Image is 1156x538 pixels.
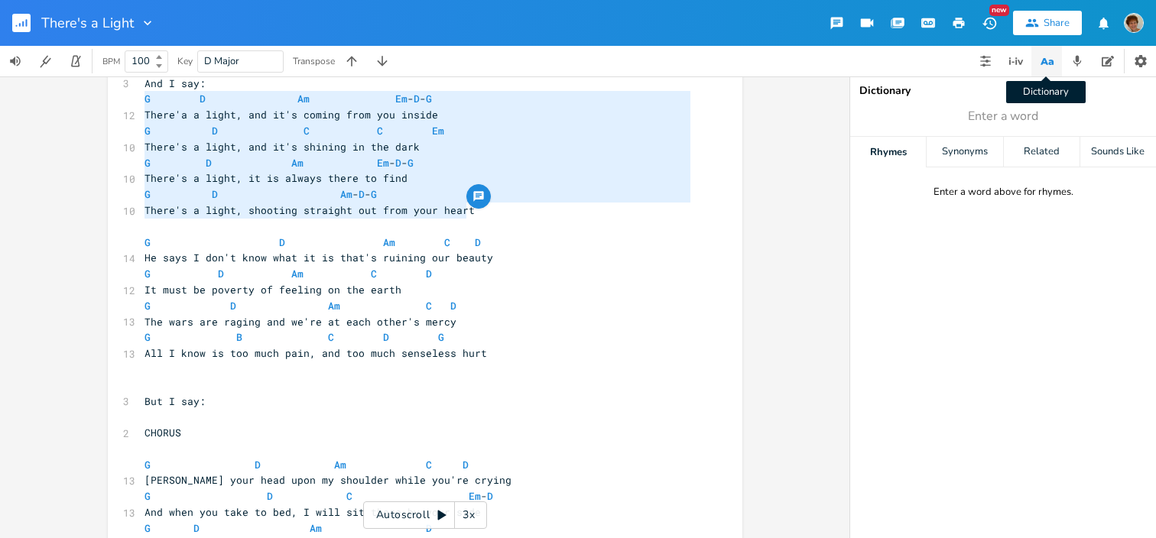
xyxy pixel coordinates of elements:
div: New [989,5,1009,16]
span: C [304,124,310,138]
span: - [144,489,493,503]
span: D Major [204,54,239,68]
span: C [426,299,432,313]
span: G [408,156,414,170]
div: Rhymes [850,137,926,167]
span: G [438,330,444,344]
div: Autoscroll [363,501,487,529]
span: D [200,92,206,105]
span: D [426,267,432,280]
div: Dictionary [859,86,1147,96]
span: B [236,330,242,344]
span: - - [144,187,377,201]
span: G [144,235,151,249]
span: D [212,187,218,201]
span: D [255,458,261,472]
span: And when you take to bed, I will sit there by your side [144,505,481,519]
span: D [487,489,493,503]
span: G [144,330,151,344]
span: D [383,330,389,344]
div: Sounds Like [1080,137,1156,167]
span: D [395,156,401,170]
span: D [193,521,200,535]
span: D [212,124,218,138]
div: Share [1044,16,1070,30]
span: D [426,521,432,535]
div: Synonyms [927,137,1002,167]
span: D [450,299,456,313]
span: Em [377,156,389,170]
span: Am [328,299,340,313]
span: But I say: [144,394,206,408]
span: Em [432,124,444,138]
div: Enter a word above for rhymes. [934,186,1073,199]
span: C [377,124,383,138]
span: - - [144,92,432,105]
span: Am [310,521,322,535]
span: Am [291,156,304,170]
span: C [444,235,450,249]
div: Related [1004,137,1080,167]
span: There's a light, and it's shining in the dark [144,140,420,154]
span: D [414,92,420,105]
span: G [144,299,151,313]
span: [PERSON_NAME] your head upon my shoulder while you're crying [144,473,511,487]
span: The wars are raging and we're at each other's mercy [144,315,456,329]
span: Em [395,92,408,105]
span: And I say: [144,76,206,90]
span: He says I don't know what it is that's ruining our beauty [144,251,493,264]
span: There's a Light [41,16,134,30]
span: D [206,156,212,170]
span: It must be poverty of feeling on the earth [144,283,401,297]
span: Am [334,458,346,472]
span: G [144,267,151,280]
span: There's a light, it is always there to find [144,171,408,185]
span: D [475,235,481,249]
span: D [279,235,285,249]
span: D [230,299,236,313]
img: scohenmusic [1124,13,1144,33]
span: There's a light, shooting straight out from your heart [144,203,475,217]
div: BPM [102,57,120,66]
span: All I know is too much pain, and too much senseless hurt [144,346,487,360]
span: There'a a light, and it's coming from you inside [144,108,438,122]
span: G [426,92,432,105]
div: 3x [455,501,482,529]
div: Key [177,57,193,66]
span: Am [383,235,395,249]
button: New [974,9,1005,37]
span: C [328,330,334,344]
span: G [144,187,151,201]
span: G [144,124,151,138]
button: Share [1013,11,1082,35]
span: CHORUS [144,426,181,439]
span: C [426,458,432,472]
span: G [144,458,151,472]
span: G [144,156,151,170]
span: C [371,267,377,280]
span: D [218,267,224,280]
span: G [144,92,151,105]
span: Am [297,92,310,105]
span: G [144,489,151,503]
span: D [359,187,365,201]
span: Am [340,187,352,201]
span: G [371,187,377,201]
span: Am [291,267,304,280]
span: Enter a word [968,108,1038,125]
span: C [346,489,352,503]
span: Em [469,489,481,503]
button: Dictionary [1031,46,1062,76]
span: D [463,458,469,472]
div: Transpose [293,57,335,66]
span: D [267,489,273,503]
span: - - [144,156,414,170]
span: G [144,521,151,535]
